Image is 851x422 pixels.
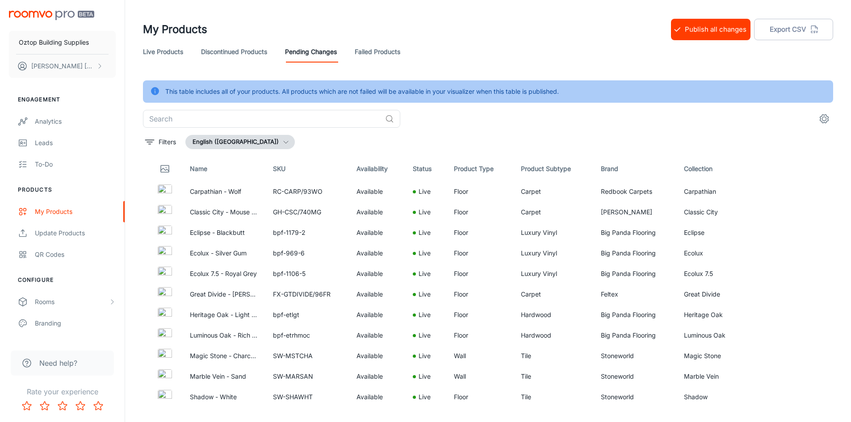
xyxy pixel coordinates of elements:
[447,181,514,202] td: Floor
[266,387,349,407] td: SW-SHAWHT
[266,181,349,202] td: RC-CARP/93WO
[754,19,834,40] button: Export CSV
[594,325,677,346] td: Big Panda Flooring
[671,19,750,40] button: Publish all changes
[190,269,259,279] p: Ecolux 7.5 - Royal Grey
[677,202,760,222] td: Classic City
[594,387,677,407] td: Stoneworld
[159,163,170,174] svg: Thumbnail
[89,397,107,415] button: Rate 5 star
[594,366,677,387] td: Stoneworld
[349,325,406,346] td: Available
[159,137,176,147] p: Filters
[447,366,514,387] td: Wall
[447,387,514,407] td: Floor
[266,202,349,222] td: GH-CSC/740MG
[190,207,259,217] p: Classic City - Mouse Grey
[594,243,677,263] td: Big Panda Flooring
[677,284,760,305] td: Great Divide
[39,358,77,368] span: Need help?
[35,228,116,238] div: Update Products
[349,366,406,387] td: Available
[419,248,431,258] p: Live
[419,310,431,320] p: Live
[419,392,431,402] p: Live
[143,110,381,128] input: Search
[514,263,594,284] td: Luxury Vinyl
[19,38,89,47] p: Oztop Building Supplies
[190,187,259,196] p: Carpathian - Wolf
[594,156,677,181] th: Brand
[9,11,94,20] img: Roomvo PRO Beta
[419,330,431,340] p: Live
[447,346,514,366] td: Wall
[35,318,116,328] div: Branding
[594,181,677,202] td: Redbook Carpets
[190,228,259,238] p: Eclipse - Blackbutt
[190,330,259,340] p: Luminous Oak - Rich Mocha
[349,346,406,366] td: Available
[349,181,406,202] td: Available
[514,325,594,346] td: Hardwood
[349,243,406,263] td: Available
[31,61,94,71] p: [PERSON_NAME] [PERSON_NAME]
[406,156,447,181] th: Status
[266,305,349,325] td: bpf-etlgt
[514,202,594,222] td: Carpet
[677,305,760,325] td: Heritage Oak
[71,397,89,415] button: Rate 4 star
[514,284,594,305] td: Carpet
[594,346,677,366] td: Stoneworld
[7,386,117,397] p: Rate your experience
[419,372,431,381] p: Live
[447,243,514,263] td: Floor
[266,346,349,366] td: SW-MSTCHA
[594,284,677,305] td: Feltex
[35,207,116,217] div: My Products
[285,41,337,63] a: Pending Changes
[266,156,349,181] th: SKU
[594,305,677,325] td: Big Panda Flooring
[594,202,677,222] td: [PERSON_NAME]
[36,397,54,415] button: Rate 2 star
[143,41,183,63] a: Live Products
[35,297,109,307] div: Rooms
[190,310,259,320] p: Heritage Oak - Light Oak
[447,325,514,346] td: Floor
[349,305,406,325] td: Available
[677,263,760,284] td: Ecolux 7.5
[419,187,431,196] p: Live
[514,366,594,387] td: Tile
[183,156,266,181] th: Name
[677,243,760,263] td: Ecolux
[419,228,431,238] p: Live
[185,135,295,149] button: English ([GEOGRAPHIC_DATA])
[266,222,349,243] td: bpf-1179-2
[143,135,178,149] button: filter
[143,21,207,38] h1: My Products
[9,54,116,78] button: [PERSON_NAME] [PERSON_NAME]
[677,346,760,366] td: Magic Stone
[349,202,406,222] td: Available
[514,387,594,407] td: Tile
[266,263,349,284] td: bpf-1106-5
[190,392,259,402] p: Shadow - White
[677,325,760,346] td: Luminous Oak
[35,159,116,169] div: To-do
[349,222,406,243] td: Available
[514,243,594,263] td: Luxury Vinyl
[35,340,116,350] div: Texts
[266,325,349,346] td: bpf-etrhmoc
[514,346,594,366] td: Tile
[9,31,116,54] button: Oztop Building Supplies
[419,207,431,217] p: Live
[349,284,406,305] td: Available
[447,305,514,325] td: Floor
[514,181,594,202] td: Carpet
[349,387,406,407] td: Available
[447,222,514,243] td: Floor
[447,156,514,181] th: Product Type
[514,156,594,181] th: Product Subtype
[677,222,760,243] td: Eclipse
[677,387,760,407] td: Shadow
